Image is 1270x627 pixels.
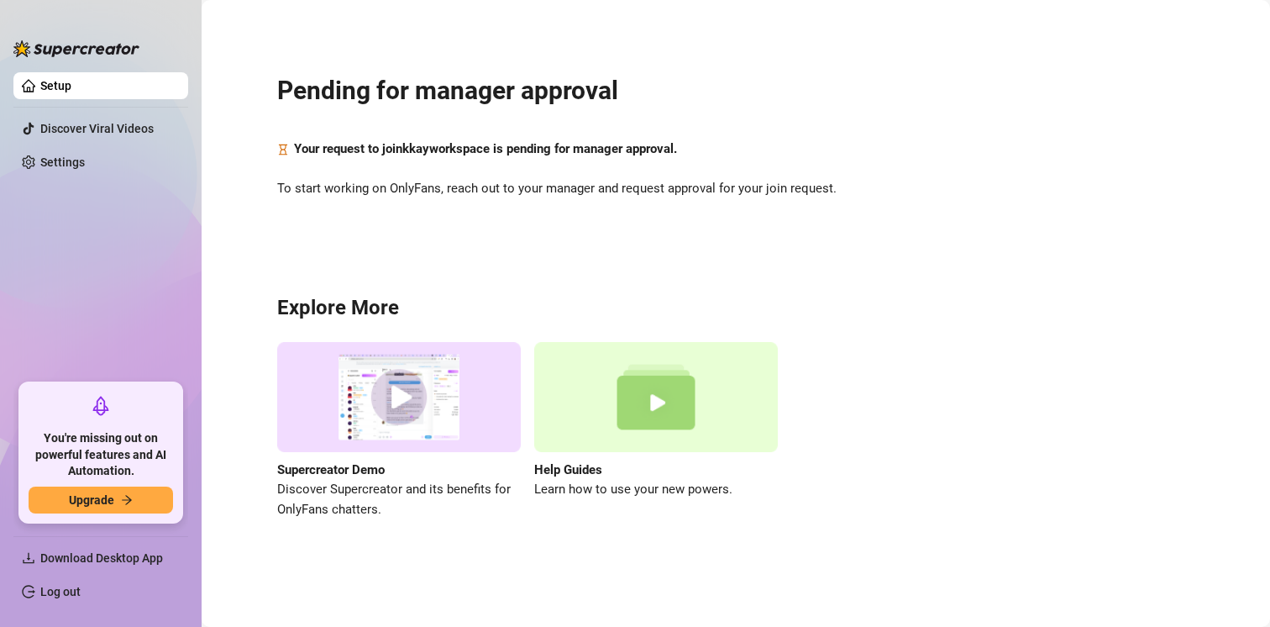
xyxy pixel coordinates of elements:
[294,141,677,156] strong: Your request to join kkay workspace is pending for manager approval.
[277,342,521,519] a: Supercreator DemoDiscover Supercreator and its benefits for OnlyFans chatters.
[29,487,173,514] button: Upgradearrow-right
[29,430,173,480] span: You're missing out on powerful features and AI Automation.
[40,122,154,135] a: Discover Viral Videos
[277,295,1194,322] h3: Explore More
[277,75,1194,107] h2: Pending for manager approval
[534,342,778,452] img: help guides
[277,179,1194,199] span: To start working on OnlyFans, reach out to your manager and request approval for your join request.
[40,79,71,92] a: Setup
[277,480,521,519] span: Discover Supercreator and its benefits for OnlyFans chatters.
[40,585,81,598] a: Log out
[534,342,778,519] a: Help GuidesLearn how to use your new powers.
[13,40,139,57] img: logo-BBDzfeDw.svg
[69,493,114,507] span: Upgrade
[40,155,85,169] a: Settings
[40,551,163,565] span: Download Desktop App
[22,551,35,565] span: download
[277,140,289,160] span: hourglass
[277,462,385,477] strong: Supercreator Demo
[121,494,133,506] span: arrow-right
[277,342,521,452] img: supercreator demo
[534,462,602,477] strong: Help Guides
[91,396,111,416] span: rocket
[534,480,778,500] span: Learn how to use your new powers.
